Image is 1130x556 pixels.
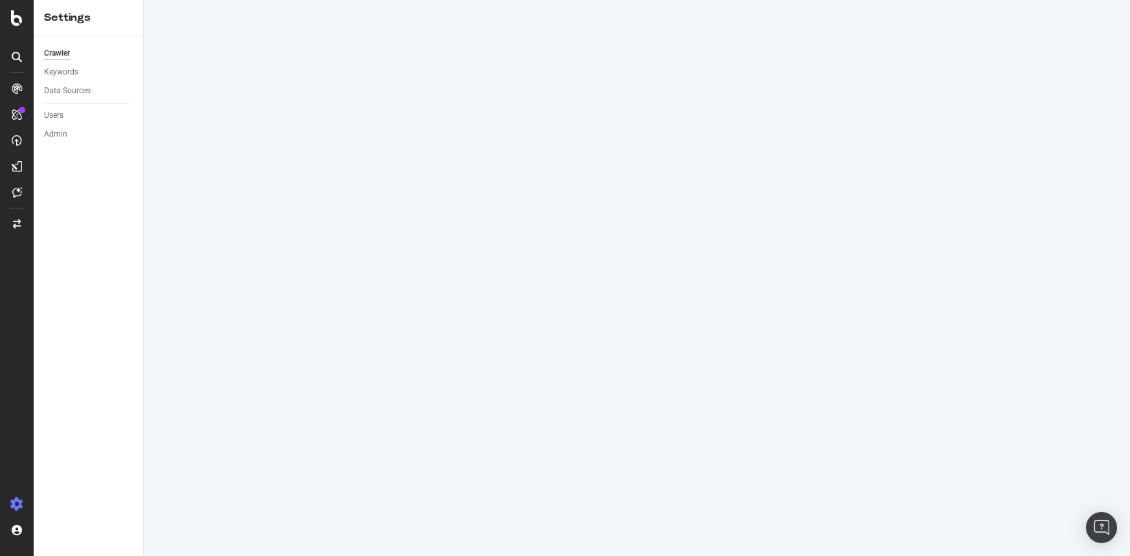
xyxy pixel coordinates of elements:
a: Keywords [44,65,134,79]
a: Crawler [44,47,134,60]
div: Admin [44,128,67,141]
div: Users [44,109,63,122]
div: Settings [44,10,133,25]
a: Admin [44,128,134,141]
a: Users [44,109,134,122]
div: Open Intercom Messenger [1086,512,1117,543]
div: Keywords [44,65,78,79]
div: Crawler [44,47,70,60]
div: Data Sources [44,84,91,98]
a: Data Sources [44,84,134,98]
